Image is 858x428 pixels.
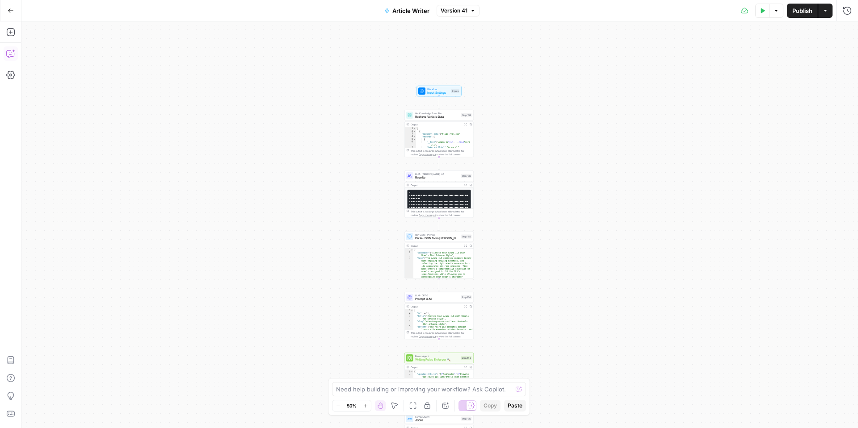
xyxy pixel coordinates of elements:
div: Output [411,244,462,248]
button: Publish [787,4,818,18]
div: This output is too large & has been abbreviated for review. to view the full content. [411,210,472,217]
g: Edge from step_138 to step_156 [438,218,440,231]
div: 3 [405,257,414,366]
span: Paste [508,402,522,410]
span: Format JSON [415,415,459,419]
span: Publish [792,6,812,15]
g: Edge from start to step_152 [438,96,440,109]
div: Step 138 [461,174,472,178]
div: 2 [405,251,414,257]
span: Workflow [427,87,450,91]
span: Copy the output [419,153,436,156]
span: JSON [415,418,459,423]
span: Toggle code folding, rows 1 through 622 [413,127,416,130]
div: Step 152 [461,113,472,117]
span: Parse JSON from [PERSON_NAME] [415,236,459,241]
span: Version 41 [441,7,467,15]
div: WorkflowInput SettingsInputs [404,86,474,96]
span: Get Knowledge Base File [415,112,459,115]
div: 4 [405,320,414,325]
div: 7 [405,146,416,149]
div: 5 [405,138,416,141]
span: Toggle code folding, rows 2 through 621 [413,130,416,133]
span: LLM · [PERSON_NAME] 4.5 [415,172,459,176]
div: Run Code · PythonParse JSON from [PERSON_NAME]Step 156Output{ "Subheader":"Elevate Your Acura ILX... [404,231,474,278]
span: Copy the output [419,214,436,216]
div: Output [411,305,462,308]
div: 6 [405,141,416,146]
span: Toggle code folding, rows 5 through 9 [413,138,416,141]
div: 3 [405,133,416,135]
div: Step 143 [461,356,472,360]
div: 2 [405,130,416,133]
div: 1 [405,249,414,251]
span: Power Agent [415,354,459,358]
span: Toggle code folding, rows 4 through 620 [413,135,416,138]
div: LLM · GPT-5Prompt LLMStep 154Output{ "id": null, "title":"Elevate Your Acura ILX with Wheels That... [404,292,474,339]
div: Inputs [451,89,460,93]
button: Version 41 [437,5,479,17]
span: Prompt LLM [415,297,459,301]
span: Copy the output [419,335,436,338]
button: Paste [504,400,526,411]
div: Output [411,123,462,126]
div: Step 156 [461,235,472,239]
div: Output [411,183,462,187]
g: Edge from step_154 to step_143 [438,339,440,352]
g: Edge from step_152 to step_138 [438,157,440,170]
div: 4 [405,135,416,138]
span: Writing Rules Enforcer 🔨 [415,357,459,362]
span: LLM · GPT-5 [415,294,459,297]
g: Edge from step_156 to step_154 [438,278,440,291]
button: Copy [480,400,500,411]
span: Toggle code folding, rows 1 through 6 [411,309,413,312]
span: Article Writer [392,6,429,15]
div: Get Knowledge Base FileRetrieve Vehicle DataStep 152Output[ { "document_name":"Slugs (v2).csv", "... [404,110,474,157]
span: Input Settings [427,91,450,95]
span: Toggle code folding, rows 1 through 3 [411,370,413,373]
div: Output [411,366,462,369]
button: Article Writer [379,4,435,18]
div: 3 [405,315,414,320]
span: Copy [484,402,497,410]
div: Power AgentWriting Rules Enforcer 🔨Step 143Output{ "Updated Article":"{\"Subheader\":\"Elevate Yo... [404,353,474,400]
div: Step 154 [461,295,472,299]
span: 50% [347,402,357,409]
div: 1 [405,309,414,312]
div: 1 [405,127,416,130]
span: Run Code · Python [415,233,459,237]
span: Rewrite [415,175,459,180]
span: Retrieve Vehicle Data [415,115,459,119]
div: 1 [405,370,414,373]
div: Step 132 [461,417,472,421]
div: 2 [405,312,414,315]
div: This output is too large & has been abbreviated for review. to view the full content. [411,331,472,338]
div: This output is too large & has been abbreviated for review. to view the full content. [411,149,472,156]
span: Toggle code folding, rows 1 through 4 [411,249,413,251]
